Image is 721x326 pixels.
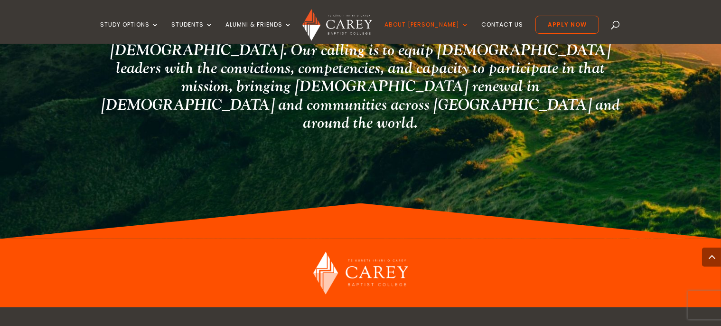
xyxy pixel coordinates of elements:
[100,21,159,44] a: Study Options
[171,21,213,44] a: Students
[313,287,408,297] a: Carey Baptist College
[481,21,523,44] a: Contact Us
[535,16,599,34] a: Apply Now
[94,5,627,137] h2: At [PERSON_NAME] we believe that the [DEMOGRAPHIC_DATA] of mission is at work in the world by the...
[302,9,372,41] img: Carey Baptist College
[225,21,292,44] a: Alumni & Friends
[313,252,408,295] img: Carey Baptist College
[384,21,469,44] a: About [PERSON_NAME]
